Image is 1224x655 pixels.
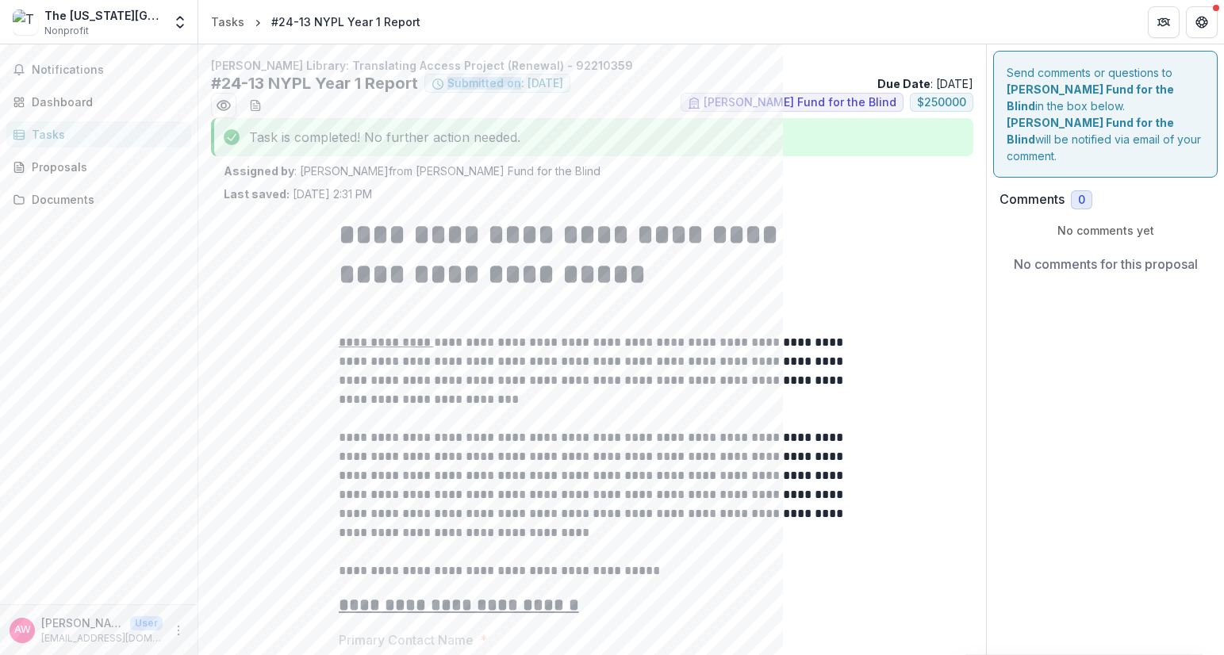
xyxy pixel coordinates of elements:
p: [DATE] 2:31 PM [224,186,372,202]
strong: [PERSON_NAME] Fund for the Blind [1007,116,1174,146]
button: Open entity switcher [169,6,191,38]
span: Nonprofit [44,24,89,38]
p: [PERSON_NAME] [41,615,124,631]
strong: Due Date [877,77,930,90]
a: Proposals [6,154,191,180]
a: Tasks [6,121,191,147]
a: Documents [6,186,191,213]
span: $ 250000 [917,96,966,109]
p: [PERSON_NAME] Library: Translating Access Project (Renewal) - 92210359 [211,57,973,74]
a: Tasks [205,10,251,33]
p: : [DATE] [877,75,973,92]
p: No comments for this proposal [1014,255,1198,274]
strong: Assigned by [224,164,294,178]
div: Documents [32,191,178,208]
h2: Comments [1000,192,1065,207]
div: Allie Werner [14,625,31,635]
div: Tasks [32,126,178,143]
button: Notifications [6,57,191,82]
div: #24-13 NYPL Year 1 Report [271,13,420,30]
a: Dashboard [6,89,191,115]
div: Tasks [211,13,244,30]
span: 0 [1078,193,1085,207]
div: Proposals [32,159,178,175]
strong: Last saved: [224,187,290,201]
p: User [130,616,163,630]
span: Notifications [32,63,185,77]
button: Partners [1148,6,1180,38]
h2: #24-13 NYPL Year 1 Report [211,74,418,93]
button: download-word-button [243,93,268,118]
div: Send comments or questions to in the box below. will be notified via email of your comment. [993,51,1218,178]
button: Get Help [1186,6,1218,38]
div: The [US_STATE][GEOGRAPHIC_DATA] [44,7,163,24]
p: Primary Contact Name [339,630,474,649]
nav: breadcrumb [205,10,427,33]
p: : [PERSON_NAME] from [PERSON_NAME] Fund for the Blind [224,163,961,179]
p: No comments yet [1000,222,1211,239]
p: [EMAIL_ADDRESS][DOMAIN_NAME] [41,631,163,645]
strong: [PERSON_NAME] Fund for the Blind [1007,82,1174,113]
div: Task is completed! No further action needed. [211,118,973,156]
span: [PERSON_NAME] Fund for the Blind [704,96,896,109]
span: Submitted on: [DATE] [447,77,563,90]
button: Preview 28f79271-f773-4514-b497-fd305f71d6bd.pdf [211,93,236,118]
img: The New York Public Library [13,10,38,35]
div: Dashboard [32,94,178,110]
button: More [169,621,188,640]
